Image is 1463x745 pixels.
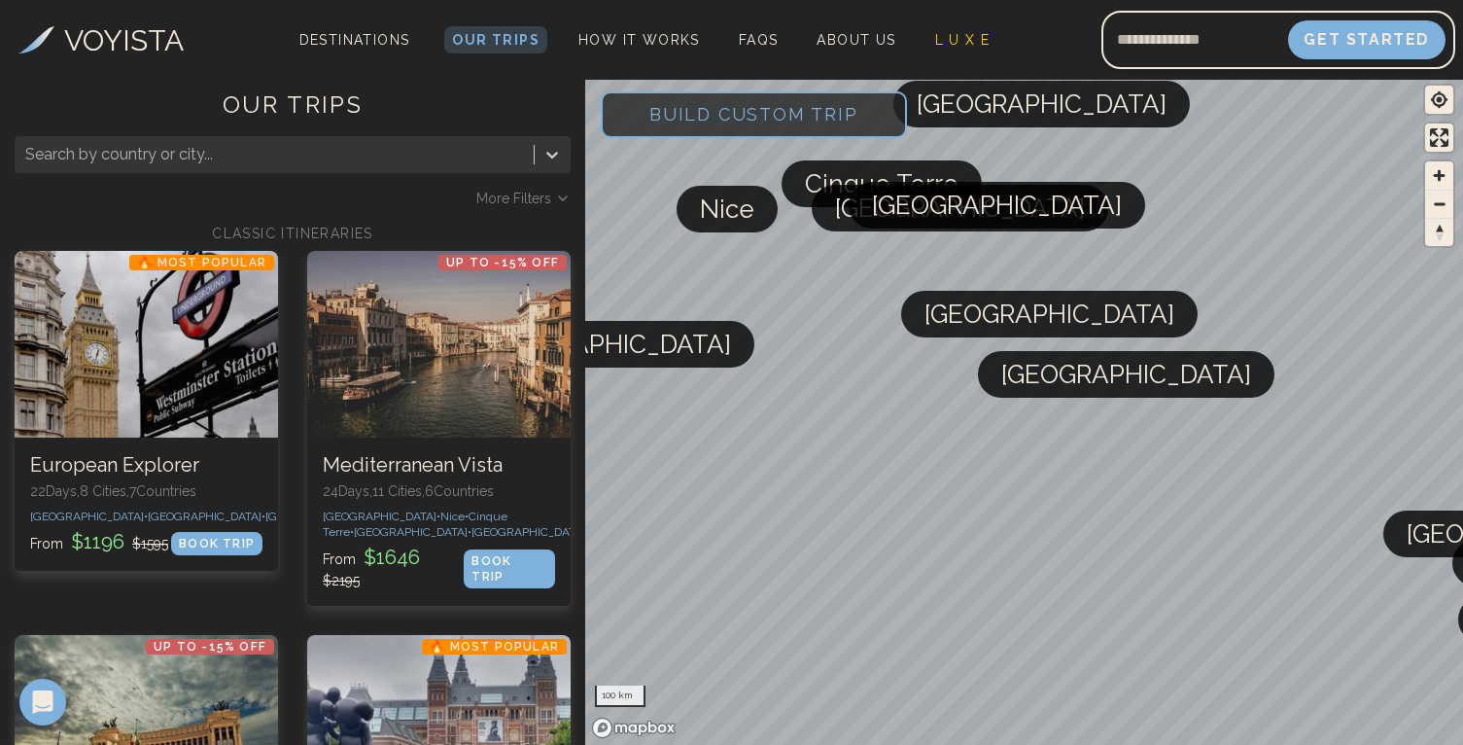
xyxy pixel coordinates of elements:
div: BOOK TRIP [171,532,262,555]
span: Destinations [292,24,418,82]
img: Voyista Logo [18,26,54,53]
a: VOYISTA [18,18,184,62]
h3: Mediterranean Vista [323,453,555,478]
span: [GEOGRAPHIC_DATA] [1001,351,1251,398]
a: FAQs [731,26,786,53]
span: [GEOGRAPHIC_DATA] • [265,510,383,523]
button: Find my location [1425,86,1453,114]
span: Nice • [440,510,469,523]
a: How It Works [571,26,708,53]
p: 🔥 Most Popular [422,639,567,655]
a: L U X E [927,26,998,53]
button: Reset bearing to north [1425,218,1453,246]
span: [GEOGRAPHIC_DATA] [924,291,1174,337]
span: Our Trips [452,32,540,48]
input: Email address [1101,17,1288,63]
h2: CLASSIC ITINERARIES [15,224,571,243]
span: How It Works [578,32,700,48]
a: Mapbox homepage [591,717,677,739]
span: [GEOGRAPHIC_DATA] • [30,510,148,523]
button: Get Started [1288,20,1446,59]
p: 24 Days, 11 Cities, 6 Countr ies [323,481,555,501]
h3: VOYISTA [64,18,184,62]
span: Cinque Terre [805,160,958,207]
p: 🔥 Most Popular [129,255,274,270]
span: [GEOGRAPHIC_DATA] [872,182,1122,229]
a: Mediterranean VistaUp to -15% OFFMediterranean Vista24Days,11 Cities,6Countries[GEOGRAPHIC_DATA]•... [307,251,571,606]
span: [GEOGRAPHIC_DATA] [481,321,731,368]
span: Nice [700,186,754,232]
p: Up to -15% OFF [146,639,274,655]
p: From [323,544,464,590]
span: L U X E [935,32,991,48]
a: About Us [809,26,903,53]
p: From [30,528,168,555]
span: $ 1196 [67,530,128,553]
span: [GEOGRAPHIC_DATA] • [323,510,440,523]
div: Open Intercom Messenger [19,679,66,726]
span: Reset bearing to north [1425,219,1453,246]
span: Zoom out [1425,191,1453,218]
span: FAQs [739,32,779,48]
div: 100 km [595,686,645,707]
span: $ 2195 [323,573,360,588]
span: [GEOGRAPHIC_DATA] • [471,525,589,539]
canvas: Map [585,76,1463,745]
span: [GEOGRAPHIC_DATA] • [148,510,265,523]
span: More Filters [476,189,551,208]
span: [GEOGRAPHIC_DATA] • [354,525,471,539]
span: $ 1646 [360,546,424,569]
div: BOOK TRIP [464,550,555,588]
a: European Explorer🔥 Most PopularEuropean Explorer22Days,8 Cities,7Countries[GEOGRAPHIC_DATA]•[GEOG... [15,251,278,571]
button: Zoom in [1425,161,1453,190]
a: Our Trips [444,26,547,53]
h3: European Explorer [30,453,262,478]
span: $ 1595 [132,536,168,551]
span: [GEOGRAPHIC_DATA] [835,185,1085,231]
button: Enter fullscreen [1425,124,1453,152]
span: [GEOGRAPHIC_DATA] [917,81,1167,127]
button: Build Custom Trip [601,91,907,138]
p: Up to -15% OFF [438,255,567,270]
button: Zoom out [1425,190,1453,218]
span: About Us [817,32,895,48]
span: Build Custom Trip [618,73,889,156]
h1: OUR TRIPS [15,89,571,136]
p: 22 Days, 8 Cities, 7 Countr ies [30,481,262,501]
